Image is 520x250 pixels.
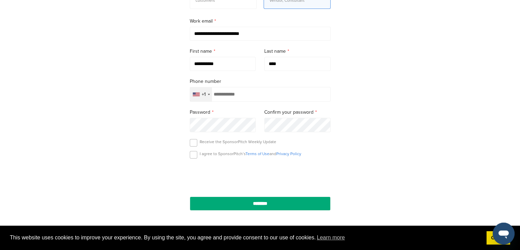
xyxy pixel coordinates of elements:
[190,109,256,116] label: Password
[190,78,331,85] label: Phone number
[200,151,301,157] p: I agree to SponsorPitch’s and
[245,151,269,156] a: Terms of Use
[486,231,510,245] a: dismiss cookie message
[190,17,331,25] label: Work email
[190,48,256,55] label: First name
[202,92,206,97] div: +1
[190,87,212,101] div: Selected country
[276,151,301,156] a: Privacy Policy
[10,233,481,243] span: This website uses cookies to improve your experience. By using the site, you agree and provide co...
[316,233,346,243] a: learn more about cookies
[264,109,331,116] label: Confirm your password
[221,166,299,187] iframe: reCAPTCHA
[493,223,515,245] iframe: Button to launch messaging window
[264,48,331,55] label: Last name
[200,139,276,145] p: Receive the SponsorPitch Weekly Update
